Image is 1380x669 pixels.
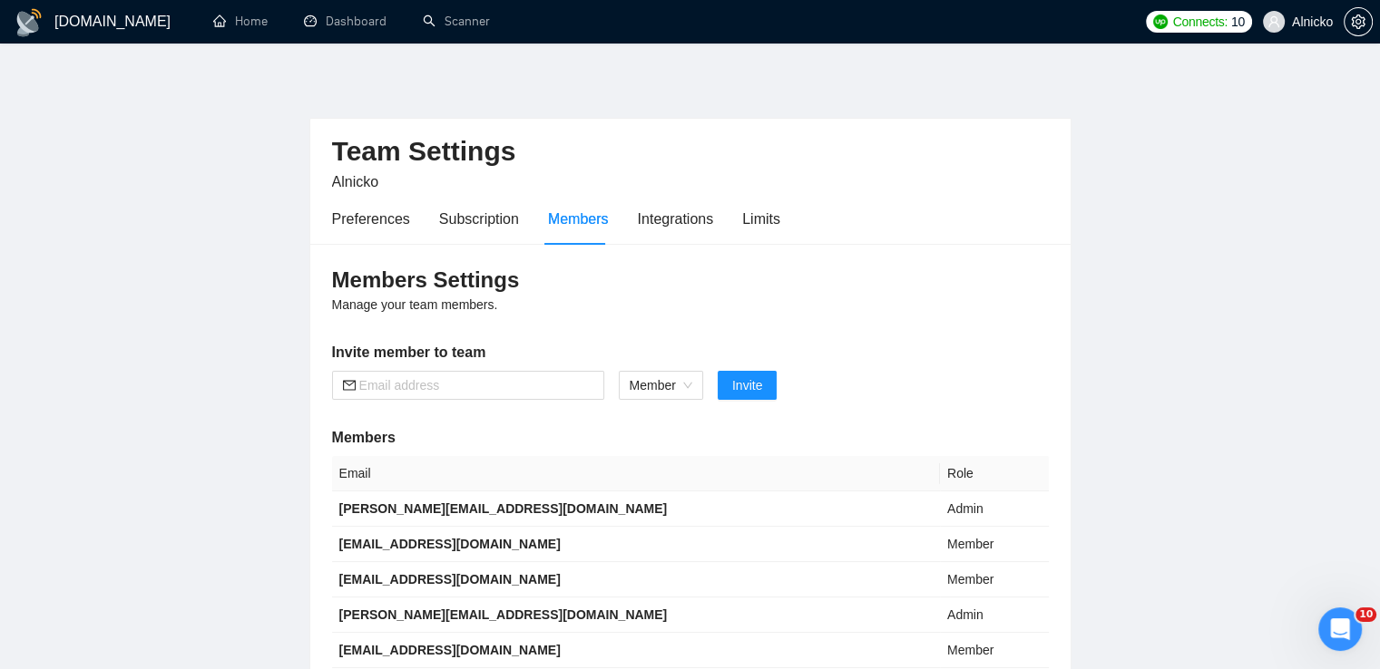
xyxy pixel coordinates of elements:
[343,379,356,392] span: mail
[15,8,44,37] img: logo
[940,597,1049,633] td: Admin
[1345,15,1372,29] span: setting
[332,208,410,230] div: Preferences
[940,562,1049,597] td: Member
[630,372,692,399] span: Member
[548,208,609,230] div: Members
[638,208,714,230] div: Integrations
[1153,15,1168,29] img: upwork-logo.png
[940,633,1049,668] td: Member
[1173,12,1228,32] span: Connects:
[940,527,1049,562] td: Member
[439,208,519,230] div: Subscription
[339,643,561,657] b: [EMAIL_ADDRESS][DOMAIN_NAME]
[1344,15,1373,29] a: setting
[332,456,940,491] th: Email
[339,607,668,622] b: [PERSON_NAME][EMAIL_ADDRESS][DOMAIN_NAME]
[732,375,762,395] span: Invite
[332,266,1049,295] h3: Members Settings
[1231,12,1245,32] span: 10
[1318,607,1362,651] iframe: Intercom live chat
[332,427,1049,449] h5: Members
[332,297,498,312] span: Manage your team members.
[304,14,387,29] a: dashboardDashboard
[339,537,561,551] b: [EMAIL_ADDRESS][DOMAIN_NAME]
[332,133,1049,170] h2: Team Settings
[940,456,1049,491] th: Role
[1356,607,1376,622] span: 10
[213,14,268,29] a: homeHome
[423,14,490,29] a: searchScanner
[1267,15,1280,28] span: user
[742,208,780,230] div: Limits
[332,174,379,189] span: Alnicko
[359,375,593,395] input: Email address
[339,501,668,516] b: [PERSON_NAME][EMAIL_ADDRESS][DOMAIN_NAME]
[718,371,777,400] button: Invite
[339,572,561,587] b: [EMAIL_ADDRESS][DOMAIN_NAME]
[1344,7,1373,36] button: setting
[940,491,1049,527] td: Admin
[332,342,1049,364] h5: Invite member to team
